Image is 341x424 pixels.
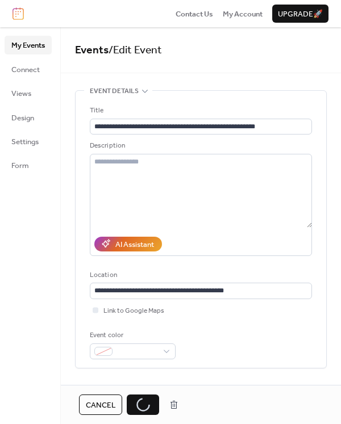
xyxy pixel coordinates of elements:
a: Form [5,156,52,174]
span: Link to Google Maps [103,305,164,317]
span: Cancel [86,400,115,411]
div: Location [90,270,310,281]
a: Connect [5,60,52,78]
span: Contact Us [176,9,213,20]
span: Settings [11,136,39,148]
a: My Account [223,8,263,19]
button: Cancel [79,394,122,415]
span: My Account [223,9,263,20]
a: Contact Us [176,8,213,19]
button: AI Assistant [94,237,162,251]
div: Title [90,105,310,116]
div: AI Assistant [115,239,154,250]
a: My Events [5,36,52,54]
a: Settings [5,132,52,150]
a: Events [75,40,109,61]
div: Description [90,140,310,152]
a: Design [5,108,52,127]
span: / Edit Event [109,40,162,61]
button: Upgrade🚀 [272,5,328,23]
span: Design [11,112,34,124]
span: Connect [11,64,40,75]
div: Event color [90,330,173,341]
a: Views [5,84,52,102]
span: Date and time [90,382,138,393]
span: My Events [11,40,45,51]
span: Form [11,160,29,171]
span: Upgrade 🚀 [278,9,323,20]
span: Event details [90,86,139,97]
span: Views [11,88,31,99]
img: logo [13,7,24,20]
